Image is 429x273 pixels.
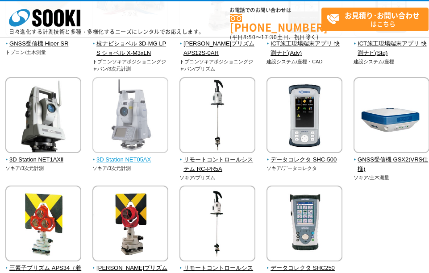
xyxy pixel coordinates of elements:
[179,174,256,182] p: ソキア/プリズム
[230,33,318,41] span: (平日 ～ 土日、祝日除く)
[267,147,343,165] a: データコレクタ SHC-500
[92,155,169,165] span: 3D Station NET05AX
[179,186,255,264] img: リモートコントロールシステム RC-PR5
[9,29,204,34] p: 日々進化する計測技術と多種・多様化するニーズにレンタルでお応えします。
[179,39,256,58] span: [PERSON_NAME]プリズム APS12S-0AR
[92,186,168,264] img: 一素子プリズム APS12S／APS12
[5,186,81,264] img: 三素子プリズム APS34（着脱式）／ APS34S
[5,49,82,56] p: トプコン/土木測量
[230,14,321,32] a: [PHONE_NUMBER]
[345,10,420,21] strong: お見積り･お問い合わせ
[5,39,82,49] span: GNSS受信機 Hiper SR
[267,165,343,172] p: ソキア/データコレクタ
[267,186,342,264] img: データコレクタ SHC250
[5,77,81,155] img: 3D Station NET1AXⅡ
[267,155,343,165] span: データコレクタ SHC-500
[179,31,256,58] a: [PERSON_NAME]プリズム APS12S-0AR
[267,77,342,155] img: データコレクタ SHC-500
[230,8,321,13] span: お電話でのお問い合わせは
[267,264,343,273] span: データコレクタ SHC250
[5,147,82,165] a: 3D Station NET1AXⅡ
[92,58,169,73] p: トプコンソキアポジショニングジャパン/3次元計測
[267,39,343,58] span: ICT施工現場端末アプリ 快測ナビ(Adv)
[179,147,256,174] a: リモートコントロールシステム RC-PR5A
[179,77,255,155] img: リモートコントロールシステム RC-PR5A
[92,165,169,172] p: ソキア/3次元計測
[179,155,256,174] span: リモートコントロールシステム RC-PR5A
[92,77,168,155] img: 3D Station NET05AX
[267,31,343,58] a: ICT施工現場端末アプリ 快測ナビ(Adv)
[5,155,82,165] span: 3D Station NET1AXⅡ
[5,165,82,172] p: ソキア/3次元計測
[92,39,169,58] span: 杭ナビショベル 3D-MG LPS ショベル X-M3xLN
[267,255,343,273] a: データコレクタ SHC250
[326,8,428,30] span: はこちら
[267,58,343,66] p: 建設システム/座標・CAD
[92,31,169,58] a: 杭ナビショベル 3D-MG LPS ショベル X-M3xLN
[179,58,256,73] p: トプコンソキアポジショニングジャパン/プリズム
[92,147,169,165] a: 3D Station NET05AX
[321,8,429,31] a: お見積り･お問い合わせはこちら
[243,33,256,41] span: 8:50
[261,33,277,41] span: 17:30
